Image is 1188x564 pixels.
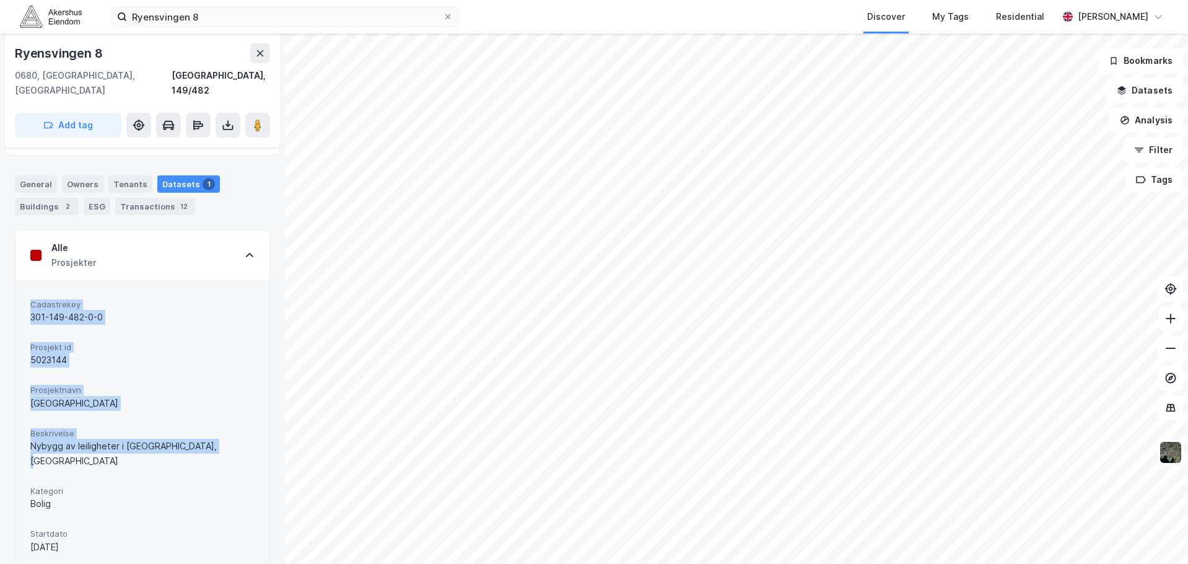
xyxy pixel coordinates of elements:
[84,198,110,215] div: ESG
[30,396,255,411] div: [GEOGRAPHIC_DATA]
[127,7,443,26] input: Search by address, cadastre, landlords, tenants or people
[30,540,255,555] div: [DATE]
[1109,108,1183,133] button: Analysis
[203,178,215,190] div: 1
[30,439,255,469] div: Nybygg av leiligheter i [GEOGRAPHIC_DATA], [GEOGRAPHIC_DATA]
[30,486,255,496] span: Kategori
[108,175,152,193] div: Tenants
[30,496,255,511] div: Bolig
[30,529,255,539] span: Startdato
[15,175,57,193] div: General
[30,353,255,368] div: 5023144
[30,385,255,395] span: Prosjektnavn
[1078,9,1148,24] div: [PERSON_NAME]
[115,198,195,215] div: Transactions
[15,113,121,138] button: Add tag
[15,198,79,215] div: Buildings
[1126,505,1188,564] iframe: Chat Widget
[932,9,969,24] div: My Tags
[51,255,96,270] div: Prosjekter
[172,68,270,98] div: [GEOGRAPHIC_DATA], 149/482
[178,200,190,213] div: 12
[20,6,82,27] img: akershus-eiendom-logo.9091f326c980b4bce74ccdd9f866810c.svg
[15,68,172,98] div: 0680, [GEOGRAPHIC_DATA], [GEOGRAPHIC_DATA]
[30,310,255,325] div: 301-149-482-0-0
[1124,138,1183,162] button: Filter
[62,175,103,193] div: Owners
[15,43,105,63] div: Ryensvingen 8
[157,175,220,193] div: Datasets
[51,240,96,255] div: Alle
[867,9,905,24] div: Discover
[61,200,74,213] div: 2
[30,342,255,353] span: Prosjekt id
[30,428,255,439] span: Beskrivelse
[996,9,1044,24] div: Residential
[1159,441,1182,464] img: 9k=
[30,299,255,310] span: Cadastrekey
[1106,78,1183,103] button: Datasets
[1125,167,1183,192] button: Tags
[1098,48,1183,73] button: Bookmarks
